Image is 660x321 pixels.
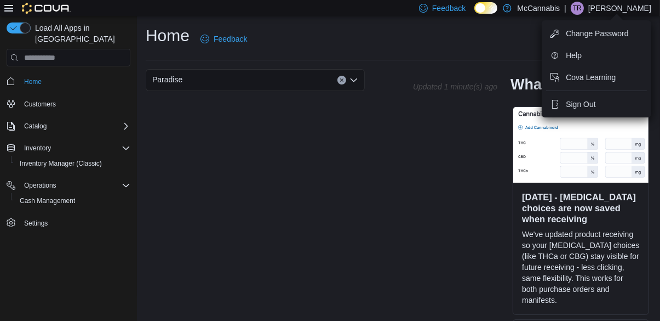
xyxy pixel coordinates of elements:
[546,69,647,86] button: Cova Learning
[510,76,591,93] h2: What's new
[2,178,135,193] button: Operations
[15,157,106,170] a: Inventory Manager (Classic)
[20,179,130,192] span: Operations
[546,47,647,64] button: Help
[2,73,135,89] button: Home
[337,76,346,85] button: Clear input
[566,99,595,110] span: Sign Out
[2,215,135,231] button: Settings
[146,25,190,47] h1: Home
[24,181,56,190] span: Operations
[15,194,79,207] a: Cash Management
[566,28,628,39] span: Change Password
[2,119,135,134] button: Catalog
[20,120,130,133] span: Catalog
[2,140,135,156] button: Inventory
[517,2,560,15] p: McCannabis
[20,98,60,111] a: Customers
[474,2,497,14] input: Dark Mode
[20,120,51,133] button: Catalog
[2,96,135,112] button: Customers
[566,50,582,61] span: Help
[546,25,647,42] button: Change Password
[20,179,61,192] button: Operations
[573,2,582,15] span: TR
[214,33,247,44] span: Feedback
[11,193,135,209] button: Cash Management
[24,77,42,86] span: Home
[22,3,71,14] img: Cova
[11,156,135,171] button: Inventory Manager (Classic)
[522,192,640,224] h3: [DATE] - [MEDICAL_DATA] choices are now saved when receiving
[564,2,566,15] p: |
[15,157,130,170] span: Inventory Manager (Classic)
[152,73,182,86] span: Paradise
[7,69,130,260] nav: Complex example
[546,95,647,113] button: Sign Out
[24,100,56,109] span: Customers
[24,219,48,228] span: Settings
[20,97,130,111] span: Customers
[15,194,130,207] span: Cash Management
[31,22,130,44] span: Load All Apps in [GEOGRAPHIC_DATA]
[24,122,47,131] span: Catalog
[20,142,130,155] span: Inventory
[413,82,497,91] p: Updated 1 minute(s) ago
[571,2,584,15] div: Tyler Rowsell
[20,217,52,230] a: Settings
[20,75,46,88] a: Home
[20,196,75,205] span: Cash Management
[20,74,130,88] span: Home
[349,76,358,85] button: Open list of options
[566,72,616,83] span: Cova Learning
[24,144,51,153] span: Inventory
[432,3,466,14] span: Feedback
[588,2,651,15] p: [PERSON_NAME]
[20,142,55,155] button: Inventory
[196,28,251,50] a: Feedback
[522,229,640,306] p: We've updated product receiving so your [MEDICAL_DATA] choices (like THCa or CBG) stay visible fo...
[20,216,130,230] span: Settings
[20,159,102,168] span: Inventory Manager (Classic)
